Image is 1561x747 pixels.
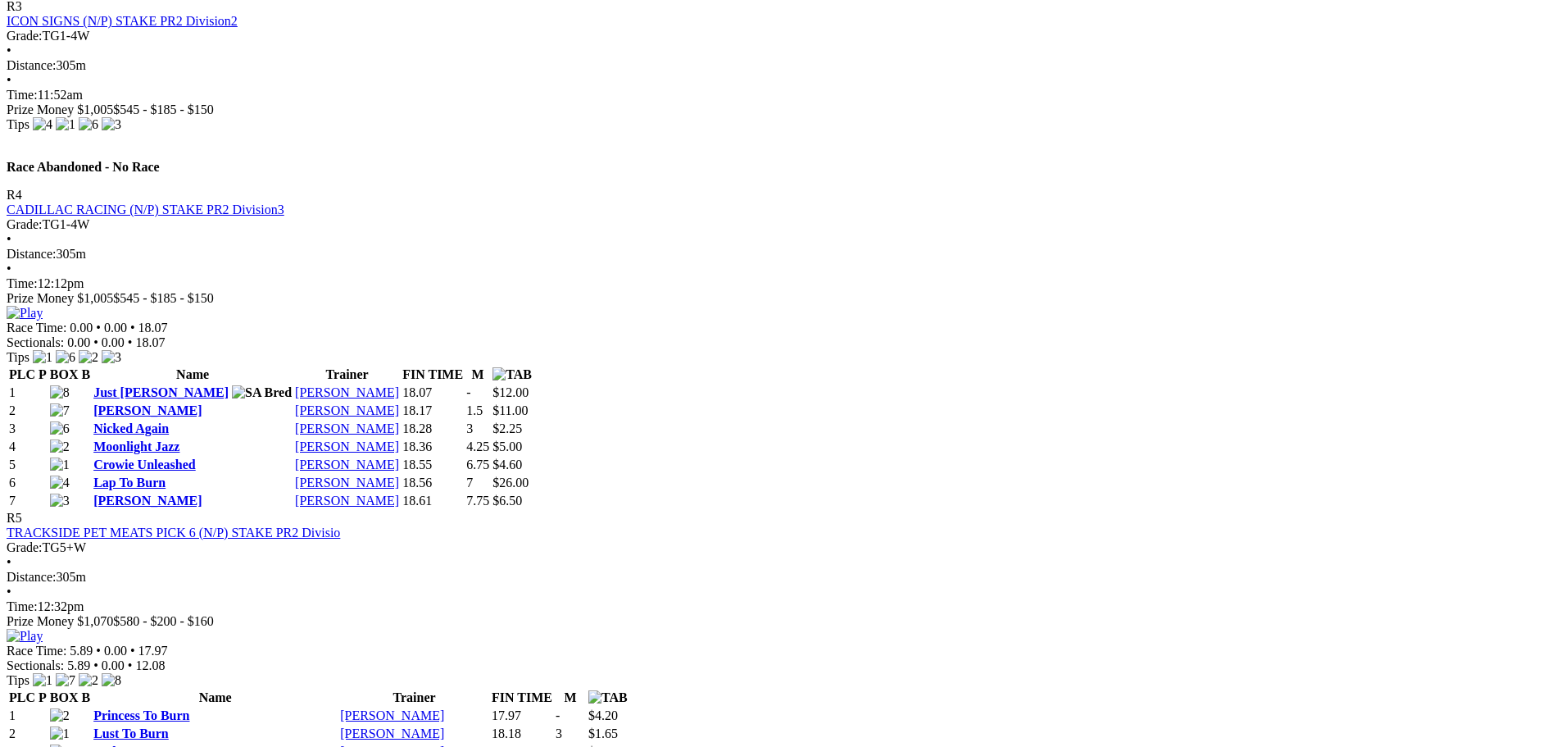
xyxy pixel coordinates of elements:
span: Grade: [7,217,43,231]
span: Race Time: [7,644,66,658]
a: Lust To Burn [93,727,169,740]
span: • [130,644,135,658]
th: Name [93,690,338,706]
td: 4 [8,439,48,455]
img: 7 [50,403,70,418]
span: PLC [9,690,35,704]
th: Trainer [294,367,400,383]
img: 1 [56,117,75,132]
span: 17.97 [138,644,168,658]
span: 0.00 [104,321,127,335]
span: Distance: [7,58,56,72]
span: Grade: [7,540,43,554]
img: 4 [50,476,70,490]
span: 0.00 [67,335,90,349]
div: 12:32pm [7,599,1554,614]
a: [PERSON_NAME] [295,476,399,490]
span: Distance: [7,247,56,261]
td: 18.28 [402,421,464,437]
img: 1 [33,350,52,365]
span: BOX [50,367,79,381]
strong: Race Abandoned - No Race [7,160,160,174]
span: $12.00 [492,385,529,399]
img: Play [7,306,43,321]
span: • [7,585,11,599]
a: [PERSON_NAME] [295,494,399,508]
div: Prize Money $1,005 [7,102,1554,117]
td: 18.18 [491,726,553,742]
img: 3 [102,350,121,365]
span: 5.89 [70,644,93,658]
a: CADILLAC RACING (N/P) STAKE PR2 Division3 [7,203,284,216]
text: 6.75 [466,458,489,471]
span: Tips [7,350,29,364]
text: - [556,708,560,722]
text: 4.25 [466,440,489,453]
span: P [39,690,47,704]
img: Play [7,629,43,644]
span: Sectionals: [7,335,64,349]
span: • [7,73,11,87]
div: 305m [7,58,1554,73]
span: $545 - $185 - $150 [113,291,214,305]
img: 3 [102,117,121,132]
img: 1 [50,458,70,472]
div: 12:12pm [7,276,1554,291]
span: $545 - $185 - $150 [113,102,214,116]
span: 0.00 [102,335,125,349]
div: Prize Money $1,005 [7,291,1554,306]
span: • [7,555,11,569]
a: [PERSON_NAME] [295,421,399,435]
span: $580 - $200 - $160 [113,614,214,628]
a: [PERSON_NAME] [295,385,399,399]
img: 2 [79,673,98,688]
span: $11.00 [492,403,528,417]
div: Prize Money $1,070 [7,614,1554,629]
a: Moonlight Jazz [93,440,179,453]
a: TRACKSIDE PET MEATS PICK 6 (N/P) STAKE PR2 Divisio [7,526,340,540]
span: Sectionals: [7,658,64,672]
a: [PERSON_NAME] [295,458,399,471]
th: M [465,367,490,383]
span: • [7,232,11,246]
td: 3 [8,421,48,437]
td: 1 [8,385,48,401]
td: 18.07 [402,385,464,401]
a: Nicked Again [93,421,169,435]
text: - [466,385,470,399]
img: 8 [50,385,70,400]
a: [PERSON_NAME] [295,403,399,417]
text: 3 [556,727,562,740]
a: [PERSON_NAME] [340,727,444,740]
span: • [96,321,101,335]
span: Tips [7,673,29,687]
td: 1 [8,708,48,724]
td: 5 [8,457,48,473]
th: FIN TIME [402,367,464,383]
td: 17.97 [491,708,553,724]
th: M [555,690,586,706]
a: [PERSON_NAME] [93,403,202,417]
span: $6.50 [492,494,522,508]
span: Grade: [7,29,43,43]
img: 6 [56,350,75,365]
td: 7 [8,493,48,509]
th: FIN TIME [491,690,553,706]
td: 2 [8,403,48,419]
a: [PERSON_NAME] [295,440,399,453]
span: 18.07 [135,335,165,349]
img: 8 [102,673,121,688]
span: • [93,658,98,672]
span: 0.00 [104,644,127,658]
span: $2.25 [492,421,522,435]
td: 18.61 [402,493,464,509]
span: • [130,321,135,335]
span: Distance: [7,570,56,584]
span: R5 [7,511,22,525]
img: SA Bred [232,385,292,400]
th: Name [93,367,293,383]
span: B [81,690,90,704]
td: 18.56 [402,475,464,491]
img: 2 [79,350,98,365]
a: ICON SIGNS (N/P) STAKE PR2 Division2 [7,14,238,28]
